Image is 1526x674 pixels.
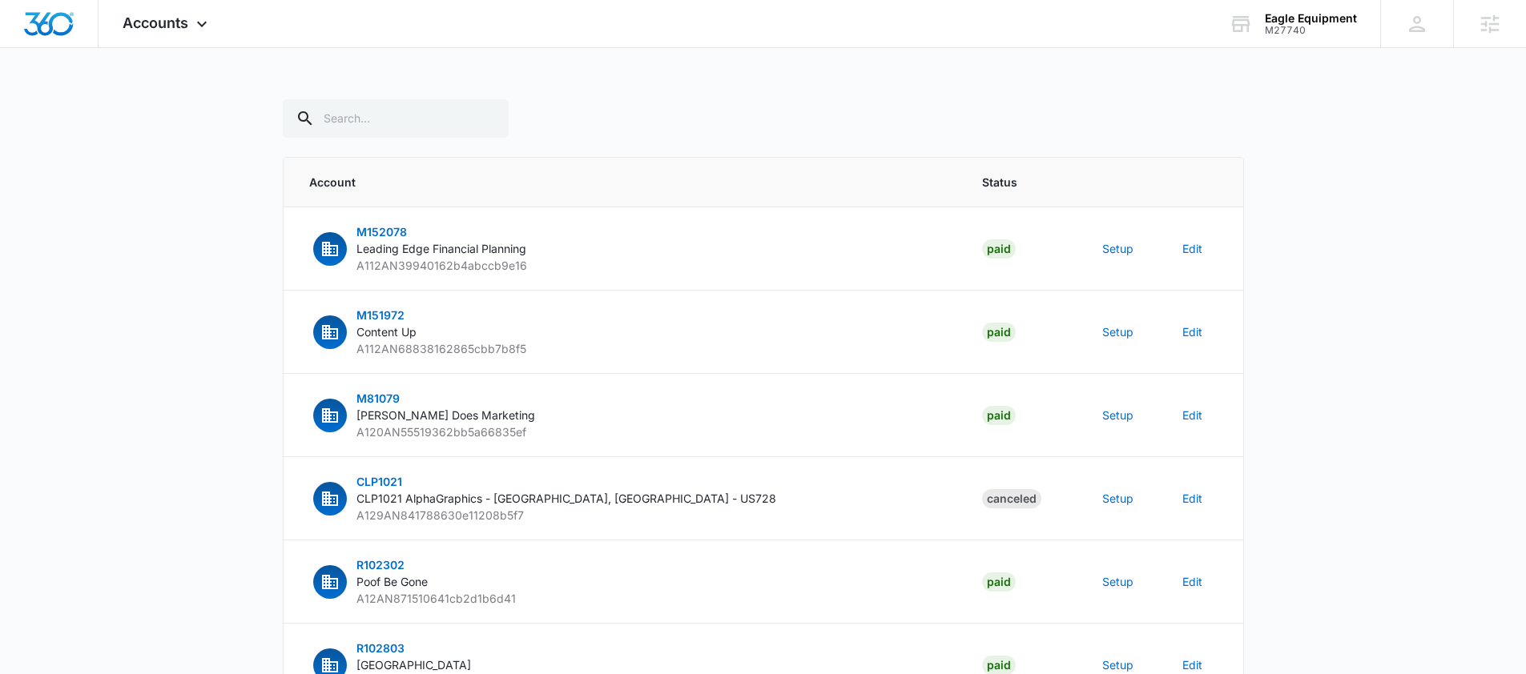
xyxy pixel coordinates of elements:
[309,223,527,274] button: M152078Leading Edge Financial PlanningA112AN39940162b4abccb9e16
[1182,656,1202,673] button: Edit
[1102,323,1133,340] button: Setup
[283,99,509,138] input: Search...
[1265,25,1357,36] div: account id
[1102,240,1133,257] button: Setup
[982,406,1016,425] div: Paid
[356,391,400,405] span: M81079
[356,491,776,505] span: CLP1021 AlphaGraphics - [GEOGRAPHIC_DATA], [GEOGRAPHIC_DATA] - US728
[309,473,776,524] button: CLP1021CLP1021 AlphaGraphics - [GEOGRAPHIC_DATA], [GEOGRAPHIC_DATA] - US728A129AN841788630e11208b5f7
[1102,407,1133,423] button: Setup
[356,242,526,255] span: Leading Edge Financial Planning
[356,592,516,605] span: A12AN871510641cb2d1b6d41
[356,225,407,239] span: M152078
[309,390,535,440] button: M81079[PERSON_NAME] Does MarketingA120AN55519362bb5a66835ef
[1102,490,1133,507] button: Setup
[356,259,527,272] span: A112AN39940162b4abccb9e16
[356,408,535,422] span: [PERSON_NAME] Does Marketing
[356,658,471,672] span: [GEOGRAPHIC_DATA]
[1182,407,1202,423] button: Edit
[356,575,428,588] span: Poof Be Gone
[356,342,526,355] span: A112AN68838162865cbb7b8f5
[982,489,1041,508] div: Canceled
[309,556,516,607] button: R102302Poof Be GoneA12AN871510641cb2d1b6d41
[1182,490,1202,507] button: Edit
[1102,656,1133,673] button: Setup
[982,323,1016,342] div: Paid
[1182,240,1202,257] button: Edit
[982,239,1016,259] div: Paid
[356,325,417,339] span: Content Up
[356,558,405,572] span: R102302
[356,308,405,322] span: M151972
[356,508,524,522] span: A129AN841788630e11208b5f7
[356,475,402,488] span: CLP1021
[982,572,1016,592] div: Paid
[309,307,526,357] button: M151972Content UpA112AN68838162865cbb7b8f5
[1182,323,1202,340] button: Edit
[356,641,405,655] span: R102803
[309,174,944,191] span: Account
[123,14,188,31] span: Accounts
[356,425,526,439] span: A120AN55519362bb5a66835ef
[982,174,1064,191] span: Status
[1182,573,1202,590] button: Edit
[1102,573,1133,590] button: Setup
[1265,12,1357,25] div: account name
